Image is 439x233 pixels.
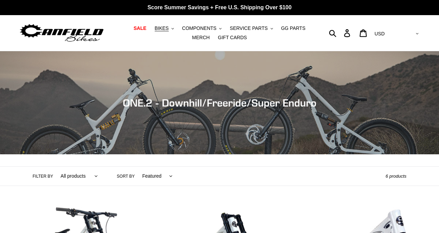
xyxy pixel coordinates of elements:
[277,24,309,33] a: GG PARTS
[123,97,317,109] span: ONE.2 - Downhill/Freeride/Super Enduro
[117,173,135,179] label: Sort by
[281,25,305,31] span: GG PARTS
[151,24,177,33] button: BIKES
[192,35,210,41] span: MERCH
[230,25,268,31] span: SERVICE PARTS
[182,25,216,31] span: COMPONENTS
[155,25,169,31] span: BIKES
[189,33,213,42] a: MERCH
[226,24,276,33] button: SERVICE PARTS
[385,174,406,179] span: 6 products
[218,35,247,41] span: GIFT CARDS
[33,173,53,179] label: Filter by
[19,22,105,44] img: Canfield Bikes
[179,24,225,33] button: COMPONENTS
[133,25,146,31] span: SALE
[130,24,150,33] a: SALE
[214,33,250,42] a: GIFT CARDS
